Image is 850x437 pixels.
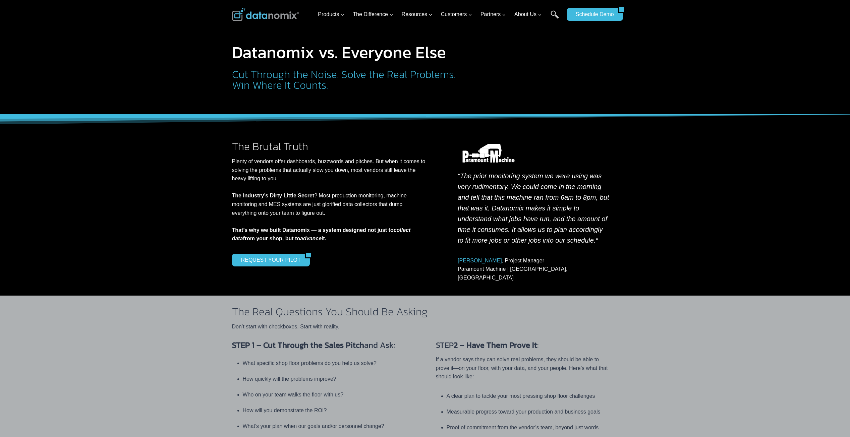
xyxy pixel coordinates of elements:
em: advance [300,236,322,241]
strong: That’s why we built Datanomix — a system designed not just to from your shop, but to it. [232,227,411,242]
li: How quickly will the problems improve? [243,371,409,387]
h1: Datanomix vs. Everyone Else [232,44,458,61]
strong: STEP 1 – Cut Through the Sales Pitch [232,339,364,351]
span: Products [318,10,344,19]
span: Resources [402,10,433,19]
img: Datanomix [232,8,299,21]
img: Datanomix Customer - Paramount Machine [458,144,519,163]
li: Proof of commitment from the vendor’s team, beyond just words [447,420,610,435]
p: Don’t start with checkboxes. Start with reality. [232,322,613,331]
li: How will you demonstrate the ROI? [243,402,409,418]
li: Measurable progress toward your production and business goals [447,404,610,420]
li: A clear plan to tackle your most pressing shop floor challenges [447,392,610,404]
p: Plenty of vendors offer dashboards, buzzwords and pitches. But when it comes to solving the probl... [232,157,429,243]
nav: Primary Navigation [315,4,563,25]
h2: The Brutal Truth [232,141,429,152]
li: Who on your team walks the floor with us? [243,387,409,402]
li: What’s your plan when our goals and/or personnel change? [243,418,409,434]
span: About Us [514,10,542,19]
p: , Project Manager Paramount Machine | [GEOGRAPHIC_DATA], [GEOGRAPHIC_DATA] [458,256,610,282]
a: REQUEST YOUR PILOT [232,254,305,266]
a: [PERSON_NAME] [458,258,502,263]
h3: STEP : [436,339,610,351]
h2: Cut Through the Noise. Solve the Real Problems. Win Where It Counts. [232,69,458,90]
p: If a vendor says they can solve real problems, they should be able to prove it—on your floor, wit... [436,355,610,381]
h2: The Real Questions You Should Be Asking [232,306,613,317]
span: The Difference [353,10,393,19]
strong: 2 – Have Them Prove It [454,339,537,351]
span: Partners [480,10,506,19]
li: What specific shop floor problems do you help us solve? [243,355,409,371]
strong: The Industry’s Dirty Little Secret [232,193,315,198]
a: Schedule Demo [567,8,618,21]
em: “The prior monitoring system we were using was very rudimentary. We could come in the morning and... [458,172,609,244]
h3: and Ask: [232,339,409,351]
span: Customers [441,10,472,19]
a: Search [551,10,559,25]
